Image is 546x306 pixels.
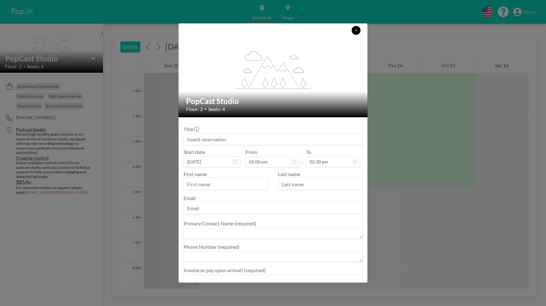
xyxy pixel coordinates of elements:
label: Phone Number (required) [184,244,240,250]
span: Floor: 2 [186,106,203,112]
input: First name [184,179,268,190]
label: Start date [184,149,205,155]
label: To [306,149,311,155]
label: From [246,149,257,155]
input: Last name [278,179,362,190]
label: First name [184,171,207,177]
span: - [302,151,304,165]
input: Guest reservation [184,134,362,145]
label: Email [184,195,196,201]
label: Primary Contact Name (required) [184,220,256,227]
span: • [204,107,207,111]
label: Title [184,126,198,132]
label: Invoice or pay upon arrival? (required) [184,267,266,273]
input: Email [184,203,362,214]
span: Seats: 4 [208,106,225,112]
h2: PopCast Studio [186,96,361,106]
label: Last name [278,171,300,177]
g: flex-grow: 1.2; [236,51,311,89]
